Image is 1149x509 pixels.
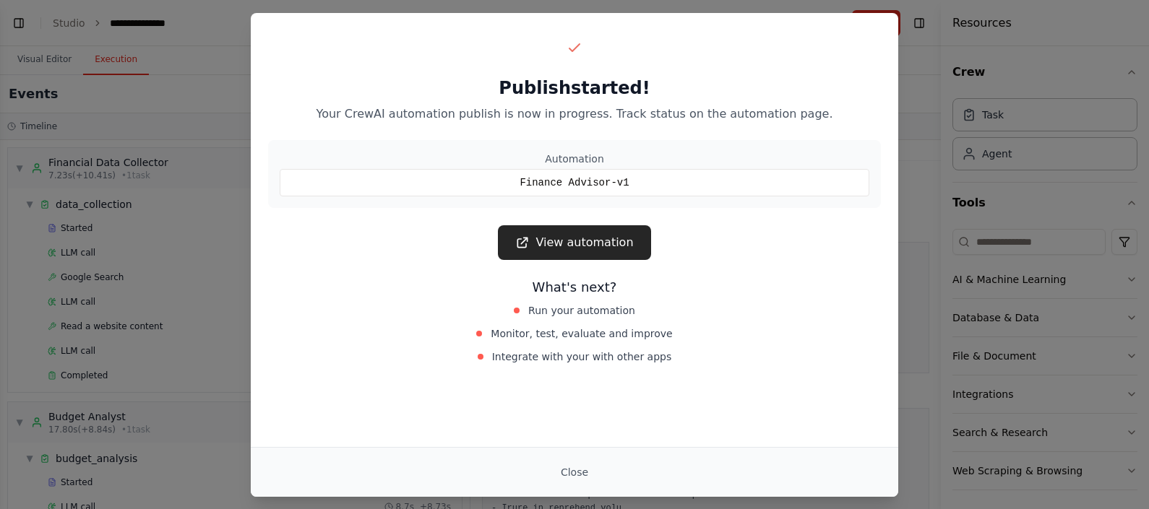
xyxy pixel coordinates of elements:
p: Your CrewAI automation publish is now in progress. Track status on the automation page. [268,105,881,123]
button: Close [549,459,600,485]
a: View automation [498,225,650,260]
div: Finance Advisor-v1 [280,169,869,196]
div: Automation [280,152,869,166]
span: Run your automation [528,303,635,318]
span: Integrate with your with other apps [492,349,672,364]
h3: What's next? [268,277,881,297]
h2: Publish started! [268,77,881,100]
span: Monitor, test, evaluate and improve [491,326,672,341]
